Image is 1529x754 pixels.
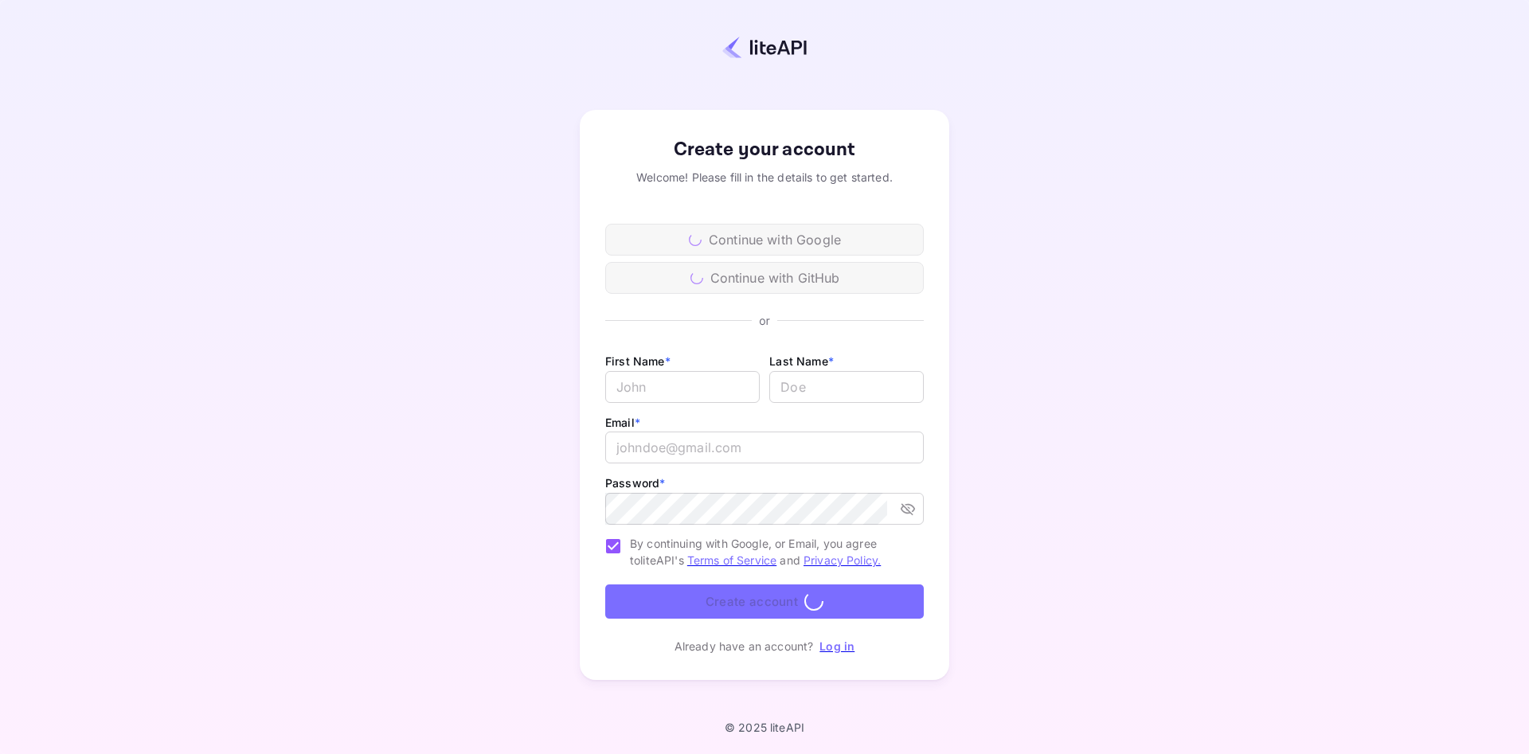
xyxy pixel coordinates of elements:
[605,354,671,368] label: First Name
[605,371,760,403] input: John
[605,169,924,186] div: Welcome! Please fill in the details to get started.
[605,262,924,294] div: Continue with GitHub
[804,553,881,567] a: Privacy Policy.
[819,639,854,653] a: Log in
[605,476,665,490] label: Password
[605,432,924,463] input: johndoe@gmail.com
[725,721,804,734] p: © 2025 liteAPI
[605,135,924,164] div: Create your account
[894,494,922,523] button: toggle password visibility
[687,553,776,567] a: Terms of Service
[769,354,834,368] label: Last Name
[605,416,640,429] label: Email
[675,638,814,654] p: Already have an account?
[722,36,807,59] img: liteapi
[605,224,924,256] div: Continue with Google
[630,535,911,568] span: By continuing with Google, or Email, you agree to liteAPI's and
[769,371,924,403] input: Doe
